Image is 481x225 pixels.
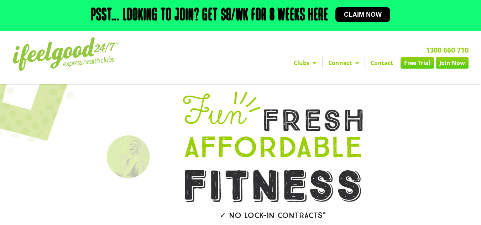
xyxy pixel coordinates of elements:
h2: Psst… Looking to join? Get $8/wk for 8 weeks here [91,7,328,24]
h2: ✓ No lock-in contracts* [163,211,383,219]
span: Claim now [344,11,382,18]
a: 1300 660 710 [426,45,469,55]
a: Clubs [288,57,322,69]
a: Free Trial [401,57,434,69]
a: Join Now [436,57,469,69]
a: Connect [323,57,365,69]
a: Contact [365,57,399,69]
a: Claim now [335,7,390,22]
nav: Menu [175,57,469,69]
